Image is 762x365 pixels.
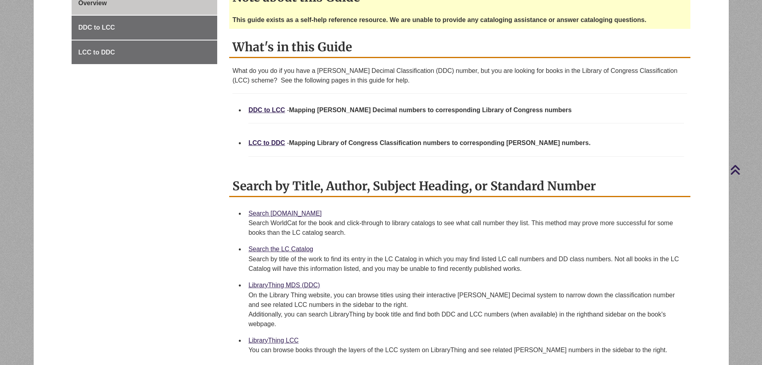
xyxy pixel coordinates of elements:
p: What do you do if you have a [PERSON_NAME] Decimal Classification (DDC) number, but you are looki... [232,66,687,85]
h2: Search by Title, Author, Subject Heading, or Standard Number [229,176,690,197]
a: LCC to DDC [248,139,285,146]
a: LCC to DDC [72,40,217,65]
a: DDC to LCC [248,107,285,113]
a: Search the LC Catalog [248,246,313,252]
span: LCC to DDC [78,49,115,56]
span: DDC to LCC [78,24,115,31]
strong: Mapping Library of Congress Classification numbers to corresponding [PERSON_NAME] numbers. [289,139,590,146]
a: LibraryThing MDS (DDC) [248,282,320,288]
a: LibraryThing LCC [248,337,298,344]
div: On the Library Thing website, you can browse titles using their interactive [PERSON_NAME] Decimal... [248,290,684,329]
a: Back to Top [730,164,760,175]
li: - [245,102,687,135]
li: - [245,135,687,168]
div: Search WorldCat for the book and click-through to library catalogs to see what call number they l... [248,218,684,238]
div: You can browse books through the layers of the LCC system on LibraryThing and see related [PERSON... [248,345,684,355]
a: Search [DOMAIN_NAME] [248,210,322,217]
a: DDC to LCC [72,16,217,40]
div: Search by title of the work to find its entry in the LC Catalog in which you may find listed LC c... [248,254,684,274]
strong: Mapping [PERSON_NAME] Decimal numbers to corresponding Library of Congress numbers [289,107,572,113]
h2: What's in this Guide [229,37,690,58]
strong: This guide exists as a self-help reference resource. We are unable to provide any cataloging assi... [232,16,646,23]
